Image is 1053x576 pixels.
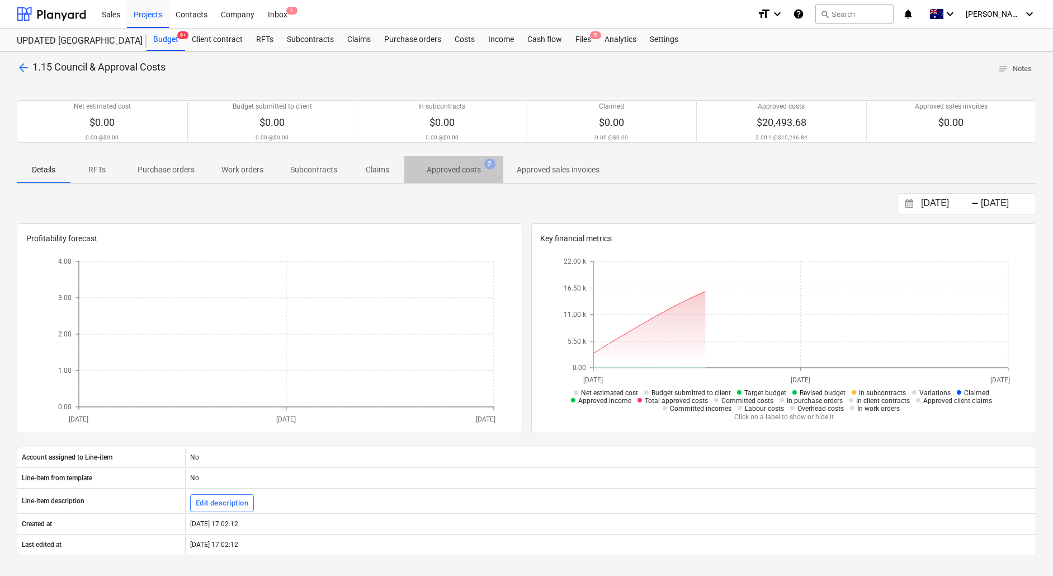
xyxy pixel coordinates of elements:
[573,364,586,372] tspan: 0.00
[815,4,894,24] button: Search
[578,397,631,405] span: Approved income
[190,494,254,512] button: Edit description
[22,519,52,529] p: Created at
[800,389,846,397] span: Revised budget
[426,134,459,141] p: 0.00 @ $0.00
[757,7,771,21] i: format_size
[280,29,341,51] div: Subcontracts
[859,389,906,397] span: In subcontracts
[745,405,784,413] span: Labour costs
[138,164,195,176] p: Purchase orders
[560,413,1008,422] p: Click on a label to show or hide it
[249,29,280,51] div: RFTs
[758,102,805,111] p: Approved costs
[58,331,72,339] tspan: 2.00
[903,7,914,21] i: notifications
[599,116,624,128] span: $0.00
[185,29,249,51] a: Client contract
[286,7,298,15] span: 1
[521,29,569,51] a: Cash flow
[787,397,843,405] span: In purchase orders
[919,389,951,397] span: Variations
[448,29,481,51] a: Costs
[971,200,979,207] div: -
[651,389,731,397] span: Budget submitted to client
[757,116,806,128] span: $20,493.68
[938,116,964,128] span: $0.00
[583,377,603,385] tspan: [DATE]
[476,416,495,424] tspan: [DATE]
[998,63,1032,76] span: Notes
[277,416,296,424] tspan: [DATE]
[990,377,1010,385] tspan: [DATE]
[22,540,62,550] p: Last edited at
[185,515,1036,533] div: [DATE] 17:02:12
[755,134,808,141] p: 2.00 1 @ $10,246.84
[915,102,988,111] p: Approved sales invoices
[998,64,1008,74] span: notes
[233,102,312,111] p: Budget submitted to client
[900,198,919,210] button: Interact with the calendar and add the check-in date for your trip.
[256,134,289,141] p: 0.00 @ $0.00
[22,497,84,506] p: Line-item description
[791,377,810,385] tspan: [DATE]
[856,397,910,405] span: In client contracts
[645,397,708,405] span: Total approved costs
[857,405,900,413] span: In work orders
[364,164,391,176] p: Claims
[58,294,72,302] tspan: 3.00
[979,196,1036,212] input: End Date
[966,10,1022,18] span: [PERSON_NAME]
[185,469,1036,487] div: No
[26,233,513,245] p: Profitability forecast
[58,367,72,375] tspan: 1.00
[196,497,248,510] div: Edit description
[147,29,185,51] div: Budget
[670,405,731,413] span: Committed incomes
[820,10,829,18] span: search
[517,164,599,176] p: Approved sales invoices
[69,416,89,424] tspan: [DATE]
[643,29,685,51] a: Settings
[581,389,638,397] span: Net estimated cost
[590,31,601,39] span: 5
[484,158,495,170] span: 2
[1023,7,1036,21] i: keyboard_arrow_down
[598,29,643,51] a: Analytics
[418,102,465,111] p: In subcontracts
[58,404,72,411] tspan: 0.00
[568,338,587,345] tspan: 5.50 k
[481,29,521,51] a: Income
[221,164,263,176] p: Work orders
[595,134,628,141] p: 0.00 @ $0.00
[259,116,285,128] span: $0.00
[721,397,773,405] span: Committed costs
[290,164,337,176] p: Subcontracts
[429,116,455,128] span: $0.00
[22,474,92,483] p: Line-item from template
[564,284,587,292] tspan: 16.50 k
[994,60,1036,78] button: Notes
[86,134,119,141] p: 0.00 @ $0.00
[84,164,111,176] p: RFTs
[541,233,1027,245] p: Key financial metrics
[177,31,188,39] span: 9+
[341,29,377,51] a: Claims
[147,29,185,51] a: Budget9+
[74,102,131,111] p: Net estimated cost
[377,29,448,51] a: Purchase orders
[17,35,133,47] div: UPDATED [GEOGRAPHIC_DATA]
[771,7,784,21] i: keyboard_arrow_down
[744,389,786,397] span: Target budget
[58,258,72,266] tspan: 4.00
[17,61,30,74] span: arrow_back
[22,453,112,462] p: Account assigned to Line-item
[919,196,976,212] input: Start Date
